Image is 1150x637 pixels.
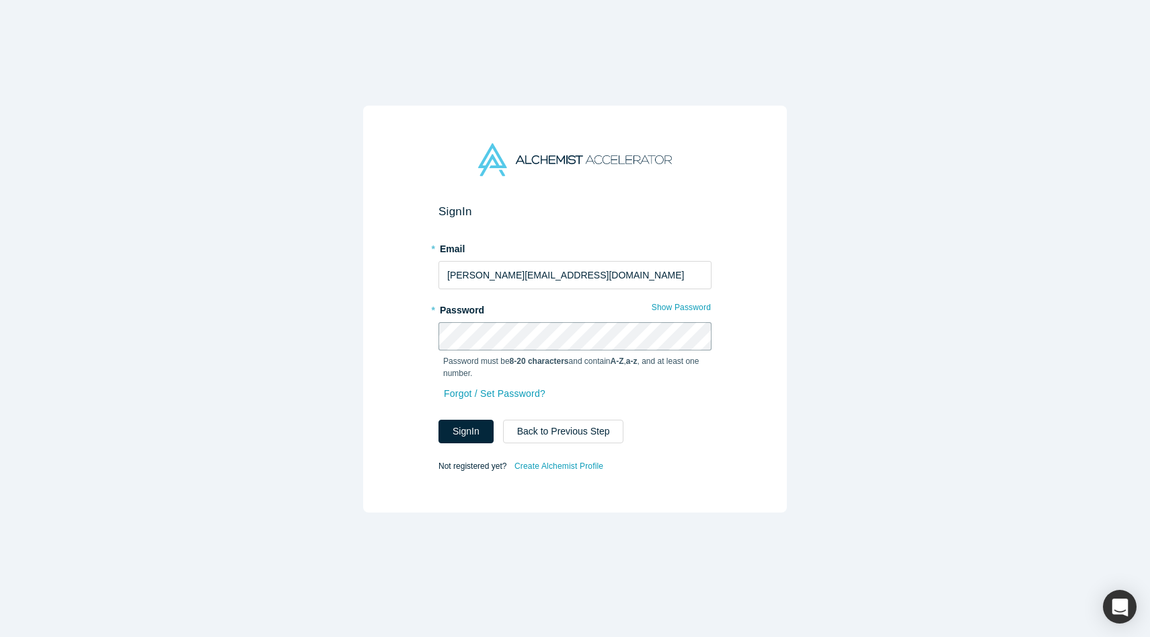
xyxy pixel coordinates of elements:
a: Forgot / Set Password? [443,382,546,406]
strong: 8-20 characters [510,357,569,366]
label: Email [438,237,712,256]
strong: A-Z [611,357,624,366]
button: Show Password [651,299,712,316]
h2: Sign In [438,204,712,219]
p: Password must be and contain , , and at least one number. [443,355,707,379]
img: Alchemist Accelerator Logo [478,143,672,176]
a: Create Alchemist Profile [514,457,604,475]
strong: a-z [626,357,638,366]
button: Back to Previous Step [503,420,624,443]
button: SignIn [438,420,494,443]
span: Not registered yet? [438,461,506,471]
label: Password [438,299,712,317]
